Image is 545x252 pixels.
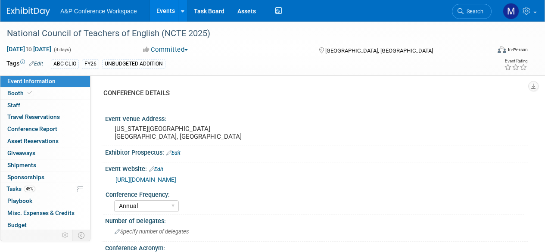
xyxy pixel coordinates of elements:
a: Conference Report [0,123,90,135]
div: ABC-CLIO [51,59,79,68]
button: Committed [140,45,191,54]
div: Event Rating [504,59,527,63]
a: [URL][DOMAIN_NAME] [115,176,176,183]
span: Shipments [7,162,36,168]
span: Specify number of delegates [115,228,189,235]
span: Giveaways [7,149,35,156]
div: CONFERENCE DETAILS [103,89,521,98]
div: UNBUDGETED ADDITION [102,59,165,68]
span: Misc. Expenses & Credits [7,209,75,216]
span: Budget [7,221,27,228]
span: Staff [7,102,20,109]
div: Exhibitor Prospectus: [105,146,528,157]
div: Conference Frequency: [106,188,524,199]
span: A&P Conference Workspace [60,8,137,15]
a: Edit [149,166,163,172]
pre: [US_STATE][GEOGRAPHIC_DATA] [GEOGRAPHIC_DATA], [GEOGRAPHIC_DATA] [115,125,272,140]
span: Sponsorships [7,174,44,180]
a: Search [452,4,492,19]
span: [GEOGRAPHIC_DATA], [GEOGRAPHIC_DATA] [325,47,433,54]
span: 45% [24,186,35,192]
a: Tasks45% [0,183,90,195]
div: National Council of Teachers of English (NCTE 2025) [4,26,483,41]
div: Event Website: [105,162,528,174]
span: Tasks [6,185,35,192]
a: Edit [166,150,181,156]
span: to [25,46,33,53]
td: Tags [6,59,43,69]
a: Asset Reservations [0,135,90,147]
a: Event Information [0,75,90,87]
div: FY26 [82,59,99,68]
td: Personalize Event Tab Strip [58,230,73,241]
a: Budget [0,219,90,231]
img: Format-Inperson.png [498,46,506,53]
div: In-Person [508,47,528,53]
span: Event Information [7,78,56,84]
a: Misc. Expenses & Credits [0,207,90,219]
span: Search [464,8,483,15]
span: Travel Reservations [7,113,60,120]
div: Event Venue Address: [105,112,528,123]
div: Number of Delegates: [105,215,528,225]
a: Sponsorships [0,171,90,183]
a: Edit [29,61,43,67]
td: Toggle Event Tabs [73,230,90,241]
a: Shipments [0,159,90,171]
span: Playbook [7,197,32,204]
span: [DATE] [DATE] [6,45,52,53]
a: Playbook [0,195,90,207]
span: Conference Report [7,125,57,132]
div: Event Format [452,45,528,58]
span: (4 days) [53,47,71,53]
span: Booth [7,90,34,96]
img: ExhibitDay [7,7,50,16]
i: Booth reservation complete [28,90,32,95]
img: Mark Strong [503,3,519,19]
span: Asset Reservations [7,137,59,144]
a: Giveaways [0,147,90,159]
a: Booth [0,87,90,99]
a: Staff [0,100,90,111]
a: Travel Reservations [0,111,90,123]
